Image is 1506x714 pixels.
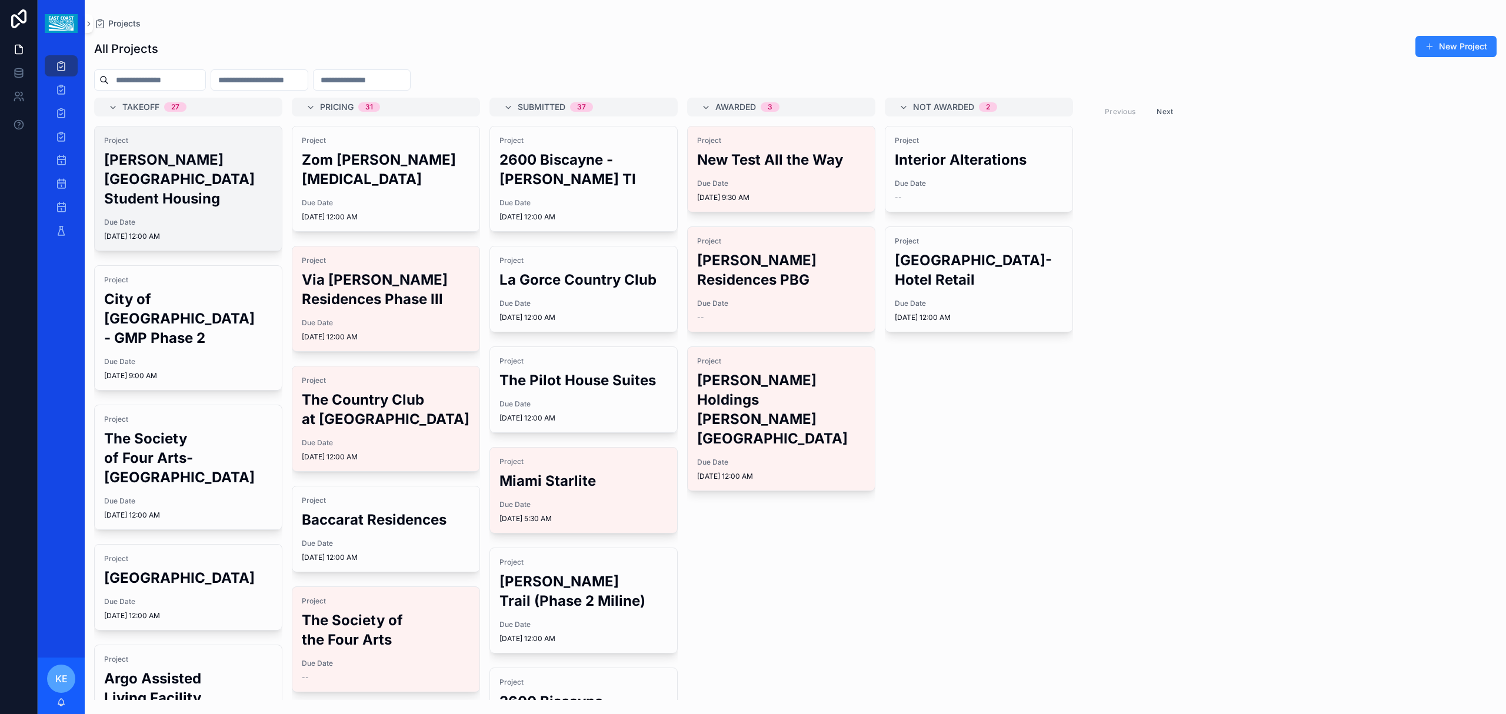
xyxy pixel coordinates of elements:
[895,251,1063,289] h2: [GEOGRAPHIC_DATA]- Hotel Retail
[292,246,480,352] a: ProjectVia [PERSON_NAME] Residences Phase lllDue Date[DATE] 12:00 AM
[94,126,282,251] a: Project[PERSON_NAME][GEOGRAPHIC_DATA] Student HousingDue Date[DATE] 12:00 AM
[302,198,470,208] span: Due Date
[45,14,77,33] img: App logo
[499,136,668,145] span: Project
[885,126,1073,212] a: ProjectInterior AlterationsDue Date--
[499,399,668,409] span: Due Date
[499,413,668,423] span: [DATE] 12:00 AM
[697,251,865,289] h2: [PERSON_NAME] Residences PBG
[499,572,668,610] h2: [PERSON_NAME] Trail (Phase 2 Miline)
[104,554,272,563] span: Project
[1148,102,1181,121] button: Next
[697,299,865,308] span: Due Date
[687,226,875,332] a: Project[PERSON_NAME] Residences PBGDue Date--
[302,212,470,222] span: [DATE] 12:00 AM
[499,313,668,322] span: [DATE] 12:00 AM
[577,102,586,112] div: 37
[499,514,668,523] span: [DATE] 5:30 AM
[55,672,68,686] span: KE
[302,390,470,429] h2: The Country Club at [GEOGRAPHIC_DATA]
[104,511,272,520] span: [DATE] 12:00 AM
[104,136,272,145] span: Project
[697,136,865,145] span: Project
[697,371,865,448] h2: [PERSON_NAME] Holdings [PERSON_NAME][GEOGRAPHIC_DATA]
[499,500,668,509] span: Due Date
[104,597,272,606] span: Due Date
[302,610,470,649] h2: The Society of the Four Arts
[122,101,159,113] span: Takeoff
[499,299,668,308] span: Due Date
[913,101,974,113] span: Not Awarded
[302,332,470,342] span: [DATE] 12:00 AM
[104,611,272,620] span: [DATE] 12:00 AM
[697,458,865,467] span: Due Date
[499,558,668,567] span: Project
[895,193,902,202] span: --
[986,102,990,112] div: 2
[104,150,272,208] h2: [PERSON_NAME][GEOGRAPHIC_DATA] Student Housing
[94,18,141,29] a: Projects
[697,150,865,169] h2: New Test All the Way
[94,265,282,391] a: ProjectCity of [GEOGRAPHIC_DATA] - GMP Phase 2Due Date[DATE] 9:00 AM
[104,371,272,381] span: [DATE] 9:00 AM
[292,586,480,692] a: ProjectThe Society of the Four ArtsDue Date--
[499,471,668,491] h2: Miami Starlite
[302,496,470,505] span: Project
[94,405,282,530] a: ProjectThe Society of Four Arts-[GEOGRAPHIC_DATA]Due Date[DATE] 12:00 AM
[489,447,678,533] a: ProjectMiami StarliteDue Date[DATE] 5:30 AM
[302,376,470,385] span: Project
[768,102,772,112] div: 3
[94,544,282,630] a: Project[GEOGRAPHIC_DATA]Due Date[DATE] 12:00 AM
[715,101,756,113] span: Awarded
[104,655,272,664] span: Project
[108,18,141,29] span: Projects
[104,218,272,227] span: Due Date
[302,256,470,265] span: Project
[687,126,875,212] a: ProjectNew Test All the WayDue Date[DATE] 9:30 AM
[302,659,470,668] span: Due Date
[1415,36,1497,57] button: New Project
[104,289,272,348] h2: City of [GEOGRAPHIC_DATA] - GMP Phase 2
[499,270,668,289] h2: La Gorce Country Club
[302,270,470,309] h2: Via [PERSON_NAME] Residences Phase lll
[302,553,470,562] span: [DATE] 12:00 AM
[302,510,470,529] h2: Baccarat Residences
[885,226,1073,332] a: Project[GEOGRAPHIC_DATA]- Hotel RetailDue Date[DATE] 12:00 AM
[292,126,480,232] a: ProjectZom [PERSON_NAME][MEDICAL_DATA]Due Date[DATE] 12:00 AM
[104,415,272,424] span: Project
[895,313,1063,322] span: [DATE] 12:00 AM
[489,548,678,653] a: Project[PERSON_NAME] Trail (Phase 2 Miline)Due Date[DATE] 12:00 AM
[302,596,470,606] span: Project
[302,318,470,328] span: Due Date
[292,366,480,472] a: ProjectThe Country Club at [GEOGRAPHIC_DATA]Due Date[DATE] 12:00 AM
[499,256,668,265] span: Project
[104,275,272,285] span: Project
[895,150,1063,169] h2: Interior Alterations
[104,568,272,588] h2: [GEOGRAPHIC_DATA]
[895,179,1063,188] span: Due Date
[104,669,272,708] h2: Argo Assisted Living Facility
[302,136,470,145] span: Project
[499,371,668,390] h2: The Pilot House Suites
[104,232,272,241] span: [DATE] 12:00 AM
[687,346,875,491] a: Project[PERSON_NAME] Holdings [PERSON_NAME][GEOGRAPHIC_DATA]Due Date[DATE] 12:00 AM
[320,101,354,113] span: Pricing
[895,236,1063,246] span: Project
[499,356,668,366] span: Project
[489,246,678,332] a: ProjectLa Gorce Country ClubDue Date[DATE] 12:00 AM
[489,346,678,433] a: ProjectThe Pilot House SuitesDue Date[DATE] 12:00 AM
[697,313,704,322] span: --
[499,678,668,687] span: Project
[895,299,1063,308] span: Due Date
[302,673,309,682] span: --
[697,179,865,188] span: Due Date
[697,356,865,366] span: Project
[302,150,470,189] h2: Zom [PERSON_NAME][MEDICAL_DATA]
[302,452,470,462] span: [DATE] 12:00 AM
[499,634,668,643] span: [DATE] 12:00 AM
[302,438,470,448] span: Due Date
[499,457,668,466] span: Project
[697,472,865,481] span: [DATE] 12:00 AM
[171,102,179,112] div: 27
[302,539,470,548] span: Due Date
